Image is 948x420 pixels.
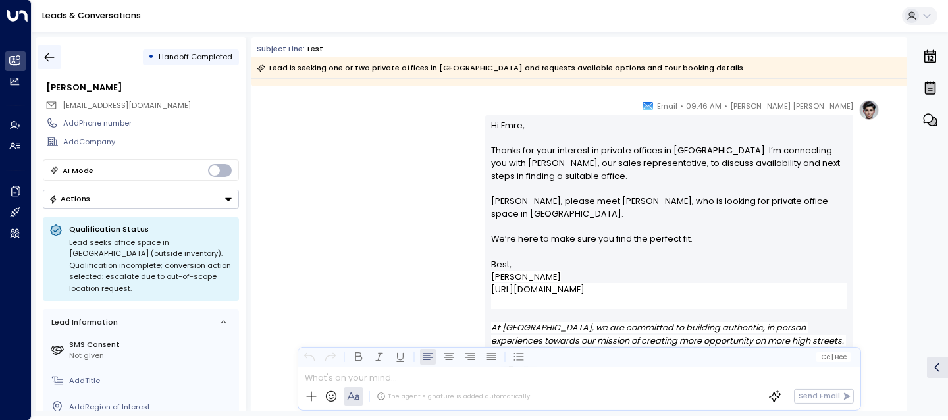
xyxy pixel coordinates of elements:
span: 09:46 AM [686,99,722,113]
a: [URL][DOMAIN_NAME] [491,283,585,296]
div: Lead seeks office space in [GEOGRAPHIC_DATA] (outside inventory). Qualification incomplete; conve... [69,237,232,295]
span: [PERSON_NAME] [PERSON_NAME] [730,99,853,113]
span: • [680,99,683,113]
em: At [GEOGRAPHIC_DATA], we are committed to building authentic, in person experiences towards our m... [491,322,846,409]
a: Leads & Conversations [42,10,141,21]
span: Cc Bcc [821,354,847,361]
div: AddRegion of Interest [69,402,234,413]
div: • [148,47,154,66]
div: [PERSON_NAME] [46,81,238,93]
button: Cc|Bcc [816,352,851,362]
p: Hi Emre, Thanks for your interest in private offices in [GEOGRAPHIC_DATA]. I’m connecting you wit... [491,119,847,258]
div: Not given [69,350,234,361]
span: Handoff Completed [159,51,232,62]
div: AddCompany [63,136,238,147]
div: Actions [49,194,90,203]
span: Best, [491,258,512,271]
label: SMS Consent [69,339,234,350]
div: AI Mode [63,164,93,177]
span: | [831,354,833,361]
div: AddPhone number [63,118,238,129]
button: Actions [43,190,239,209]
div: AddTitle [69,375,234,386]
span: [PERSON_NAME] [491,271,561,282]
div: The agent signature is added automatically [377,392,530,401]
img: profile-logo.png [858,99,880,120]
span: [EMAIL_ADDRESS][DOMAIN_NAME] [63,100,191,111]
span: Subject Line: [257,43,305,54]
div: Button group with a nested menu [43,190,239,209]
div: Lead Information [47,317,118,328]
p: Qualification Status [69,224,232,234]
span: • [724,99,727,113]
span: emre@getuniti.com [63,100,191,111]
span: Email [657,99,677,113]
div: Lead is seeking one or two private offices in [GEOGRAPHIC_DATA] and requests available options an... [257,61,743,74]
div: Test [306,43,323,55]
button: Undo [302,349,317,365]
button: Redo [323,349,338,365]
